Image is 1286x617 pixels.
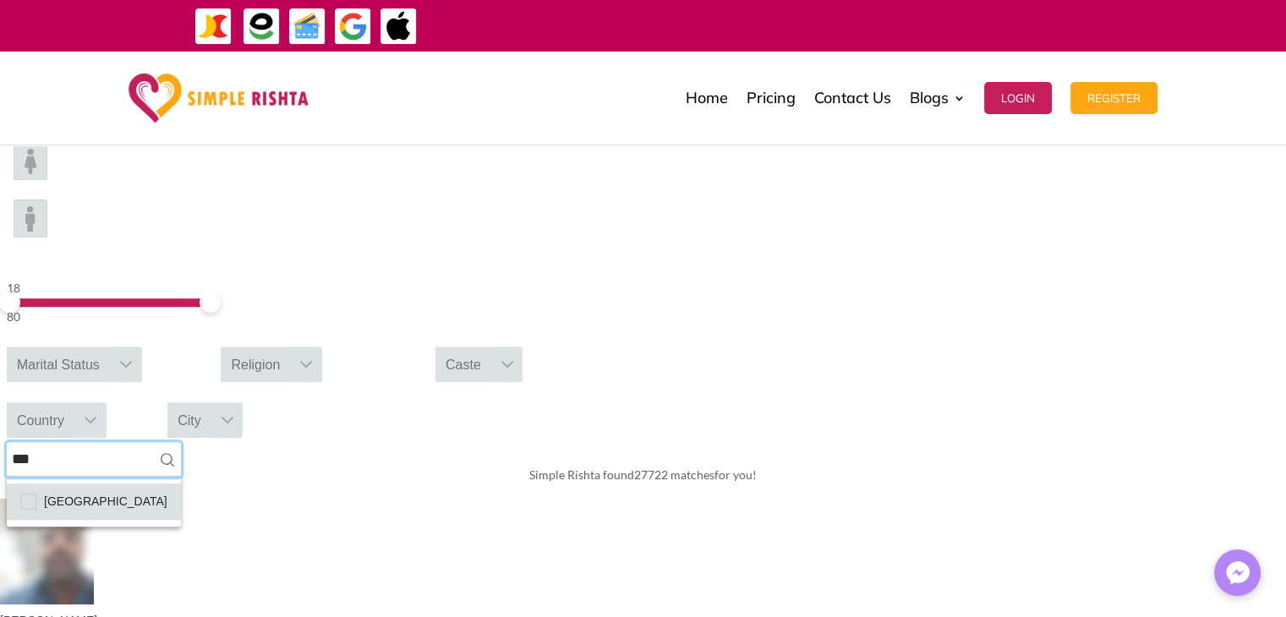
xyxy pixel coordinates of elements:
img: Credit Cards [288,8,326,46]
div: Religion [221,347,290,382]
div: Caste [435,347,491,382]
div: Marital Status [7,347,110,382]
a: Pricing [747,56,796,140]
a: Register [1070,56,1157,140]
span: 27722 matches [634,467,714,482]
img: GooglePay-icon [334,8,372,46]
span: Simple Rishta found for you! [529,467,757,482]
a: Login [984,56,1052,140]
li: Pakistan [7,483,181,520]
a: Contact Us [814,56,891,140]
a: Blogs [910,56,966,140]
span: [GEOGRAPHIC_DATA] [44,490,167,512]
img: Messenger [1221,556,1255,590]
img: JazzCash-icon [194,8,233,46]
a: Home [686,56,728,140]
div: City [167,402,211,438]
button: Register [1070,82,1157,114]
img: EasyPaisa-icon [243,8,281,46]
div: 18 [7,278,208,298]
button: Login [984,82,1052,114]
div: 80 [7,307,208,327]
div: Country [7,402,74,438]
img: ApplePay-icon [380,8,418,46]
